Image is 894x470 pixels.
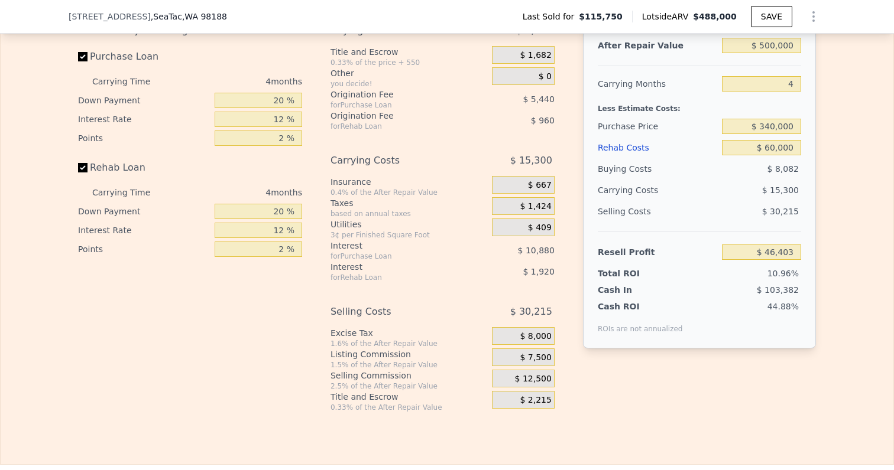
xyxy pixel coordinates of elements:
[598,179,672,201] div: Carrying Costs
[598,35,717,56] div: After Repair Value
[520,352,551,363] span: $ 7,500
[78,157,210,178] label: Rehab Loan
[78,91,210,110] div: Down Payment
[579,11,623,22] span: $115,750
[331,381,487,391] div: 2.5% of the After Repair Value
[331,46,487,58] div: Title and Escrow
[767,302,799,311] span: 44.88%
[598,73,717,94] div: Carrying Months
[331,176,487,188] div: Insurance
[520,201,551,212] span: $ 1,424
[510,150,552,171] span: $ 15,300
[642,11,693,22] span: Lotside ARV
[331,403,487,412] div: 0.33% of the After Repair Value
[331,188,487,197] div: 0.4% of the After Repair Value
[539,71,552,82] span: $ 0
[174,72,302,91] div: 4 months
[598,312,683,334] div: ROIs are not annualized
[598,241,717,263] div: Resell Profit
[151,11,227,22] span: , SeaTac
[331,79,487,89] div: you decide!
[331,89,462,100] div: Origination Fee
[78,202,210,221] div: Down Payment
[78,129,210,148] div: Points
[528,223,552,233] span: $ 409
[331,252,462,261] div: for Purchase Loan
[78,240,210,259] div: Points
[331,230,487,240] div: 3¢ per Finished Square Foot
[767,269,799,278] span: 10.96%
[331,122,462,131] div: for Rehab Loan
[520,331,551,342] span: $ 8,000
[174,183,302,202] div: 4 months
[78,46,210,67] label: Purchase Loan
[331,197,487,209] div: Taxes
[598,116,717,137] div: Purchase Price
[331,348,487,360] div: Listing Commission
[523,94,554,104] span: $ 5,440
[523,11,579,22] span: Last Sold for
[693,12,737,21] span: $488,000
[78,52,88,61] input: Purchase Loan
[331,301,462,322] div: Selling Costs
[331,67,487,79] div: Other
[78,221,210,240] div: Interest Rate
[331,327,487,339] div: Excise Tax
[528,180,552,191] span: $ 667
[598,301,683,312] div: Cash ROI
[523,267,554,276] span: $ 1,920
[531,116,555,125] span: $ 960
[331,370,487,381] div: Selling Commission
[331,58,487,67] div: 0.33% of the price + 550
[182,12,227,21] span: , WA 98188
[92,183,169,202] div: Carrying Time
[331,273,462,282] div: for Rehab Loan
[331,110,462,122] div: Origination Fee
[331,339,487,348] div: 1.6% of the After Repair Value
[331,240,462,252] div: Interest
[510,301,552,322] span: $ 30,215
[331,218,487,230] div: Utilities
[520,50,551,61] span: $ 1,682
[598,284,672,296] div: Cash In
[802,5,825,28] button: Show Options
[331,150,462,171] div: Carrying Costs
[598,267,672,279] div: Total ROI
[757,285,799,295] span: $ 103,382
[331,261,462,273] div: Interest
[598,94,801,116] div: Less Estimate Costs:
[751,6,792,27] button: SAVE
[598,201,717,222] div: Selling Costs
[78,110,210,129] div: Interest Rate
[598,158,717,179] div: Buying Costs
[78,163,88,172] input: Rehab Loan
[598,137,717,158] div: Rehab Costs
[762,207,799,216] span: $ 30,215
[331,391,487,403] div: Title and Escrow
[331,209,487,218] div: based on annual taxes
[762,185,799,195] span: $ 15,300
[515,374,552,384] span: $ 12,500
[92,72,169,91] div: Carrying Time
[331,100,462,110] div: for Purchase Loan
[69,11,151,22] span: [STREET_ADDRESS]
[520,395,551,406] span: $ 2,215
[331,360,487,370] div: 1.5% of the After Repair Value
[767,164,799,174] span: $ 8,082
[518,246,555,255] span: $ 10,880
